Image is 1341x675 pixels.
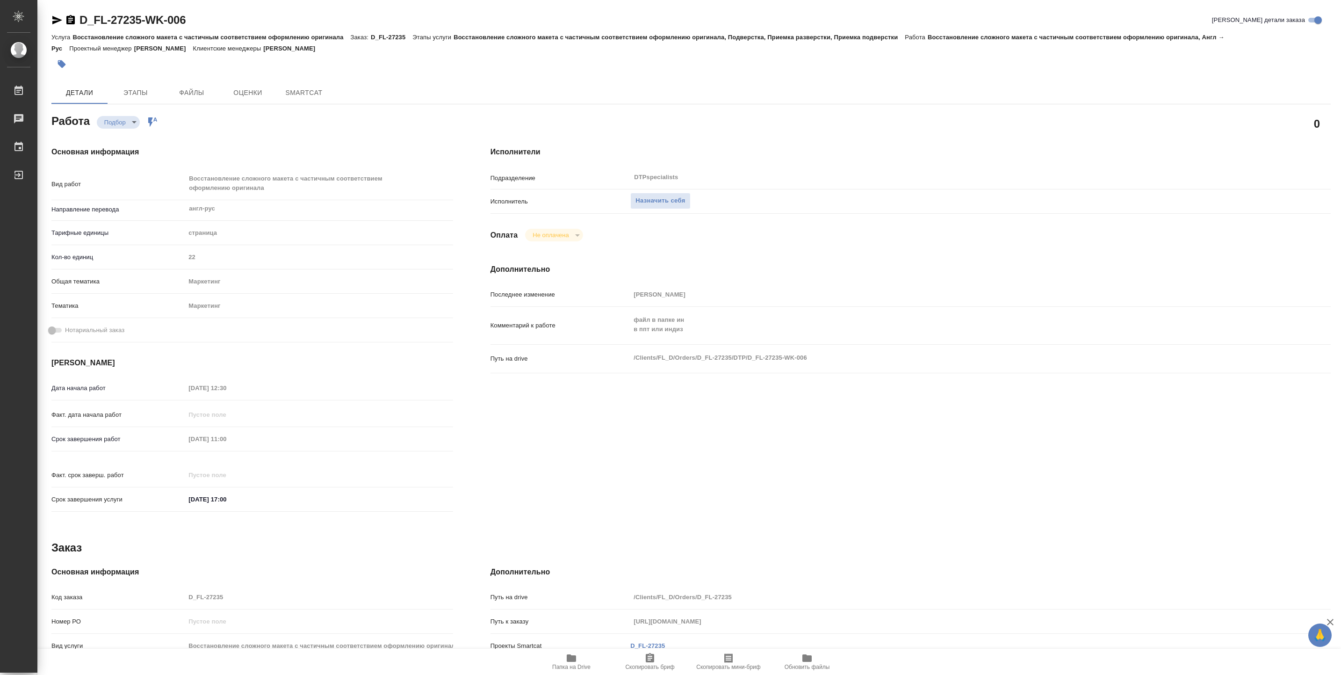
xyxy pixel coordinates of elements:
[454,34,905,41] p: Восстановление сложного макета с частичным соответствием оформлению оригинала, Подверстка, Приемк...
[490,264,1331,275] h4: Дополнительно
[101,118,129,126] button: Подбор
[185,615,453,628] input: Пустое поле
[490,197,631,206] p: Исполнитель
[185,250,453,264] input: Пустое поле
[51,146,453,158] h4: Основная информация
[490,354,631,363] p: Путь на drive
[630,642,665,649] a: D_FL-27235
[490,230,518,241] h4: Оплата
[51,112,90,129] h2: Работа
[51,471,185,480] p: Факт. срок заверш. работ
[490,617,631,626] p: Путь к заказу
[689,649,768,675] button: Скопировать мини-бриф
[51,357,453,369] h4: [PERSON_NAME]
[185,298,453,314] div: Маркетинг
[630,590,1261,604] input: Пустое поле
[65,15,76,26] button: Скопировать ссылку
[490,174,631,183] p: Подразделение
[185,639,453,653] input: Пустое поле
[185,493,267,506] input: ✎ Введи что-нибудь
[490,641,631,651] p: Проекты Smartcat
[185,590,453,604] input: Пустое поле
[263,45,322,52] p: [PERSON_NAME]
[51,205,185,214] p: Направление перевода
[69,45,134,52] p: Проектный менеджер
[51,435,185,444] p: Срок завершения работ
[51,410,185,420] p: Факт. дата начала работ
[51,228,185,238] p: Тарифные единицы
[525,229,583,241] div: Подбор
[630,350,1261,366] textarea: /Clients/FL_D/Orders/D_FL-27235/DTP/D_FL-27235-WK-006
[57,87,102,99] span: Детали
[51,540,82,555] h2: Заказ
[630,193,690,209] button: Назначить себя
[185,468,267,482] input: Пустое поле
[1212,15,1305,25] span: [PERSON_NAME] детали заказа
[169,87,214,99] span: Файлы
[490,290,631,299] p: Последнее изменение
[51,641,185,651] p: Вид услуги
[371,34,412,41] p: D_FL-27235
[625,664,674,670] span: Скопировать бриф
[225,87,270,99] span: Оценки
[630,312,1261,337] textarea: файл в папке ин в ппт или индиз
[1314,116,1320,131] h2: 0
[611,649,689,675] button: Скопировать бриф
[65,326,124,335] span: Нотариальный заказ
[51,495,185,504] p: Срок завершения услуги
[185,381,267,395] input: Пустое поле
[113,87,158,99] span: Этапы
[185,225,453,241] div: страница
[630,615,1261,628] input: Пустое поле
[51,593,185,602] p: Код заказа
[490,146,1331,158] h4: Исполнители
[51,617,185,626] p: Номер РО
[185,274,453,290] div: Маркетинг
[281,87,326,99] span: SmartCat
[51,384,185,393] p: Дата начала работ
[552,664,591,670] span: Папка на Drive
[51,34,72,41] p: Услуга
[1308,624,1332,647] button: 🙏
[532,649,611,675] button: Папка на Drive
[51,253,185,262] p: Кол-во единиц
[79,14,186,26] a: D_FL-27235-WK-006
[193,45,264,52] p: Клиентские менеджеры
[490,321,631,330] p: Комментарий к работе
[635,196,685,206] span: Назначить себя
[530,231,571,239] button: Не оплачена
[51,566,453,578] h4: Основная информация
[412,34,454,41] p: Этапы услуги
[1312,625,1328,645] span: 🙏
[351,34,371,41] p: Заказ:
[630,288,1261,301] input: Пустое поле
[134,45,193,52] p: [PERSON_NAME]
[51,180,185,189] p: Вид работ
[51,15,63,26] button: Скопировать ссылку для ЯМессенджера
[51,301,185,311] p: Тематика
[905,34,928,41] p: Работа
[785,664,830,670] span: Обновить файлы
[72,34,350,41] p: Восстановление сложного макета с частичным соответствием оформлению оригинала
[768,649,846,675] button: Обновить файлы
[51,277,185,286] p: Общая тематика
[97,116,140,129] div: Подбор
[696,664,760,670] span: Скопировать мини-бриф
[490,593,631,602] p: Путь на drive
[490,566,1331,578] h4: Дополнительно
[185,408,267,421] input: Пустое поле
[51,54,72,74] button: Добавить тэг
[185,432,267,446] input: Пустое поле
